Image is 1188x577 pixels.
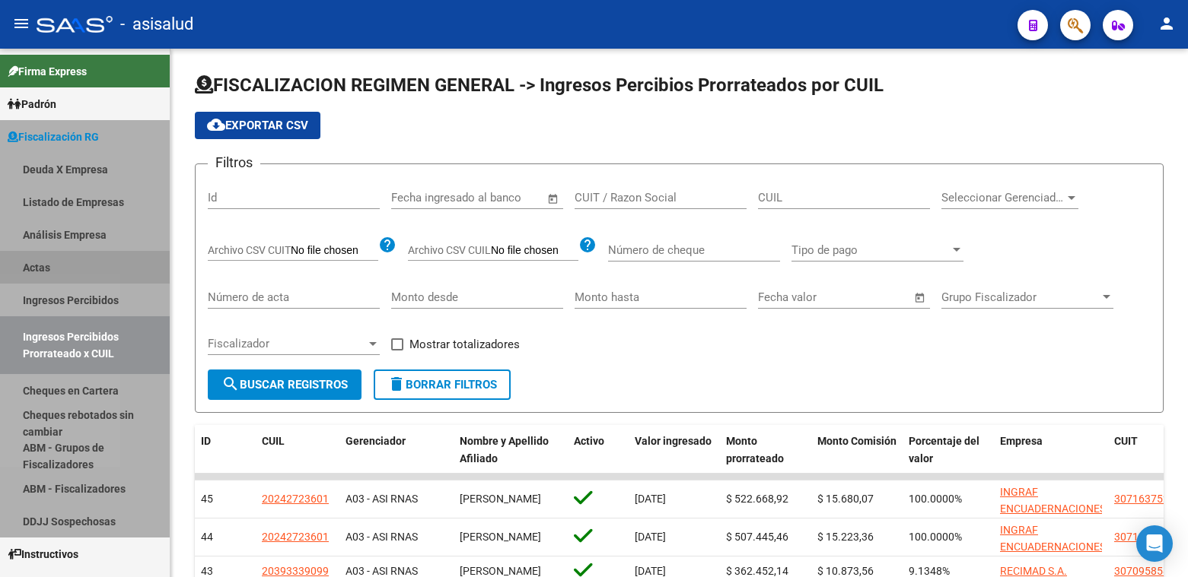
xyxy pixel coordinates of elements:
[8,128,99,145] span: Fiscalización RG
[262,493,329,505] span: 20242723601
[408,244,491,256] span: Archivo CSV CUIL
[346,531,418,543] span: A03 - ASI RNAS
[817,493,874,505] span: $ 15.680,07
[491,244,578,258] input: Seleccionar Archivo
[635,435,712,447] span: Valor ingresado
[635,493,666,505] span: [DATE]
[758,290,807,304] input: Start date
[387,378,497,392] span: Borrar Filtros
[726,435,784,464] span: Monto prorrateado
[817,435,897,447] span: Monto Comisión
[574,435,604,447] span: Activo
[1114,435,1138,447] span: CUIT
[262,531,329,543] span: 20242723601
[201,493,213,505] span: 45
[726,565,788,577] span: $ 362.452,14
[1000,486,1106,533] span: INGRAF ENCUADERNACIONES SAS
[378,236,397,254] mat-icon: help
[346,435,406,447] span: Gerenciador
[941,191,1065,204] span: Seleccionar Gerenciador
[726,531,788,543] span: $ 507.445,46
[817,565,874,577] span: $ 10.873,56
[1114,493,1181,505] span: 30716375230
[346,493,418,505] span: A03 - ASI RNAS
[221,378,348,392] span: Buscar Registros
[909,531,962,543] span: 100.0000%
[208,152,260,173] h3: Filtros
[201,435,211,447] span: ID
[387,375,406,393] mat-icon: delete
[909,493,962,505] span: 100.0000%
[262,435,285,447] span: CUIL
[195,75,884,96] span: FISCALIZACION REGIMEN GENERAL -> Ingresos Percibios Prorrateados por CUIL
[12,14,30,33] mat-icon: menu
[339,425,454,475] datatable-header-cell: Gerenciador
[817,531,874,543] span: $ 15.223,36
[726,493,788,505] span: $ 522.668,92
[629,425,720,475] datatable-header-cell: Valor ingresado
[1114,531,1181,543] span: 30716375230
[262,565,329,577] span: 20393339099
[1158,14,1176,33] mat-icon: person
[454,191,528,204] input: End date
[460,565,541,577] span: [PERSON_NAME]
[460,493,541,505] span: [PERSON_NAME]
[208,244,291,256] span: Archivo CSV CUIT
[195,425,256,475] datatable-header-cell: ID
[635,531,666,543] span: [DATE]
[811,425,903,475] datatable-header-cell: Monto Comisión
[1136,525,1173,562] div: Open Intercom Messenger
[221,375,240,393] mat-icon: search
[454,425,568,475] datatable-header-cell: Nombre y Apellido Afiliado
[909,565,950,577] span: 9.1348%
[720,425,811,475] datatable-header-cell: Monto prorrateado
[791,243,950,257] span: Tipo de pago
[912,289,929,306] button: Open calendar
[207,116,225,134] mat-icon: cloud_download
[8,96,56,113] span: Padrón
[120,8,193,41] span: - asisalud
[346,565,418,577] span: A03 - ASI RNAS
[1000,565,1067,577] span: RECIMAD S.A.
[8,63,87,80] span: Firma Express
[201,531,213,543] span: 44
[568,425,629,475] datatable-header-cell: Activo
[1000,524,1106,571] span: INGRAF ENCUADERNACIONES SAS
[994,425,1108,475] datatable-header-cell: Empresa
[460,531,541,543] span: [PERSON_NAME]
[201,565,213,577] span: 43
[256,425,339,475] datatable-header-cell: CUIL
[1000,435,1043,447] span: Empresa
[409,335,520,353] span: Mostrar totalizadores
[578,236,597,254] mat-icon: help
[391,191,441,204] input: Start date
[821,290,895,304] input: End date
[909,435,979,464] span: Porcentaje del valor
[208,337,366,350] span: Fiscalizador
[545,190,562,208] button: Open calendar
[207,119,308,132] span: Exportar CSV
[635,565,666,577] span: [DATE]
[941,290,1100,304] span: Grupo Fiscalizador
[8,546,78,563] span: Instructivos
[291,244,378,258] input: Seleccionar Archivo
[903,425,994,475] datatable-header-cell: Porcentaje del valor
[460,435,549,464] span: Nombre y Apellido Afiliado
[1114,565,1181,577] span: 30709585890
